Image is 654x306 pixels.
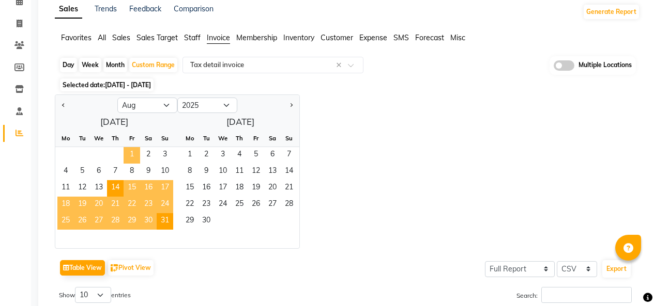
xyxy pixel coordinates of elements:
[231,180,248,197] div: Thursday, September 18, 2025
[60,58,77,72] div: Day
[79,58,101,72] div: Week
[450,33,465,42] span: Misc
[198,180,215,197] div: Tuesday, September 16, 2025
[248,180,264,197] div: Friday, September 19, 2025
[181,197,198,213] div: Monday, September 22, 2025
[57,197,74,213] span: 18
[248,197,264,213] span: 26
[215,147,231,164] div: Wednesday, September 3, 2025
[108,260,154,276] button: Pivot View
[198,130,215,147] div: Tu
[321,33,353,42] span: Customer
[140,197,157,213] span: 23
[140,197,157,213] div: Saturday, August 23, 2025
[181,147,198,164] span: 1
[90,197,107,213] div: Wednesday, August 20, 2025
[231,147,248,164] span: 4
[107,213,124,230] div: Thursday, August 28, 2025
[157,180,173,197] div: Sunday, August 17, 2025
[264,197,281,213] span: 27
[90,197,107,213] span: 20
[215,197,231,213] span: 24
[105,81,151,89] span: [DATE] - [DATE]
[107,197,124,213] div: Thursday, August 21, 2025
[231,147,248,164] div: Thursday, September 4, 2025
[215,180,231,197] span: 17
[74,180,90,197] span: 12
[248,197,264,213] div: Friday, September 26, 2025
[281,197,297,213] span: 28
[184,33,201,42] span: Staff
[516,287,632,303] label: Search:
[74,213,90,230] div: Tuesday, August 26, 2025
[59,287,131,303] label: Show entries
[215,164,231,180] span: 10
[393,33,409,42] span: SMS
[74,213,90,230] span: 26
[95,4,117,13] a: Trends
[281,180,297,197] div: Sunday, September 21, 2025
[231,197,248,213] div: Thursday, September 25, 2025
[215,147,231,164] span: 3
[157,213,173,230] span: 31
[157,147,173,164] div: Sunday, August 3, 2025
[98,33,106,42] span: All
[136,33,178,42] span: Sales Target
[60,78,154,91] span: Selected date:
[107,164,124,180] span: 7
[181,180,198,197] div: Monday, September 15, 2025
[75,287,111,303] select: Showentries
[140,213,157,230] div: Saturday, August 30, 2025
[248,147,264,164] div: Friday, September 5, 2025
[140,164,157,180] span: 9
[107,180,124,197] span: 14
[124,147,140,164] span: 1
[124,180,140,197] div: Friday, August 15, 2025
[140,213,157,230] span: 30
[174,4,214,13] a: Comparison
[90,180,107,197] span: 13
[231,164,248,180] div: Thursday, September 11, 2025
[198,213,215,230] div: Tuesday, September 30, 2025
[281,180,297,197] span: 21
[61,33,92,42] span: Favorites
[198,164,215,180] div: Tuesday, September 9, 2025
[90,164,107,180] div: Wednesday, August 6, 2025
[140,180,157,197] div: Saturday, August 16, 2025
[248,164,264,180] div: Friday, September 12, 2025
[181,130,198,147] div: Mo
[117,98,177,113] select: Select month
[140,147,157,164] div: Saturday, August 2, 2025
[198,213,215,230] span: 30
[283,33,314,42] span: Inventory
[112,33,130,42] span: Sales
[181,197,198,213] span: 22
[215,197,231,213] div: Wednesday, September 24, 2025
[264,164,281,180] span: 13
[74,130,90,147] div: Tu
[281,130,297,147] div: Su
[124,147,140,164] div: Friday, August 1, 2025
[264,164,281,180] div: Saturday, September 13, 2025
[198,164,215,180] span: 9
[60,260,105,276] button: Table View
[177,98,237,113] select: Select year
[248,180,264,197] span: 19
[124,213,140,230] span: 29
[248,147,264,164] span: 5
[140,130,157,147] div: Sa
[198,197,215,213] span: 23
[140,180,157,197] span: 16
[281,147,297,164] div: Sunday, September 7, 2025
[157,164,173,180] span: 10
[57,164,74,180] span: 4
[124,213,140,230] div: Friday, August 29, 2025
[231,197,248,213] span: 25
[140,147,157,164] span: 2
[215,180,231,197] div: Wednesday, September 17, 2025
[207,33,230,42] span: Invoice
[103,58,127,72] div: Month
[74,197,90,213] div: Tuesday, August 19, 2025
[129,58,177,72] div: Custom Range
[181,147,198,164] div: Monday, September 1, 2025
